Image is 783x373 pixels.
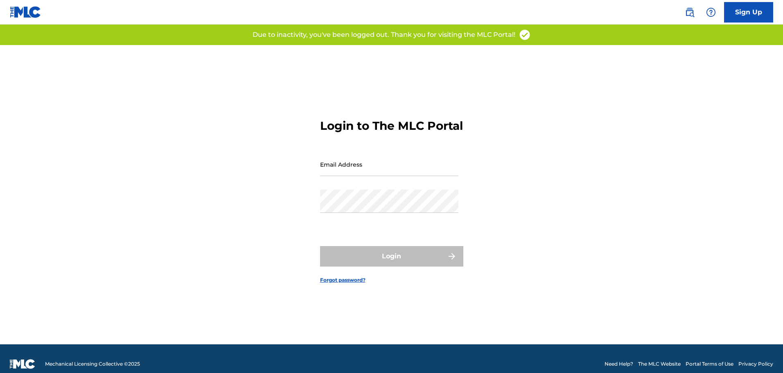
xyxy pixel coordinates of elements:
iframe: Chat Widget [742,334,783,373]
span: Mechanical Licensing Collective © 2025 [45,360,140,368]
a: Privacy Policy [738,360,773,368]
img: MLC Logo [10,6,41,18]
a: Need Help? [605,360,633,368]
img: help [706,7,716,17]
a: Portal Terms of Use [686,360,733,368]
a: Forgot password? [320,276,366,284]
a: The MLC Website [638,360,681,368]
h3: Login to The MLC Portal [320,119,463,133]
img: access [519,29,531,41]
img: search [685,7,695,17]
img: logo [10,359,35,369]
div: Help [703,4,719,20]
a: Public Search [681,4,698,20]
p: Due to inactivity, you've been logged out. Thank you for visiting the MLC Portal! [253,30,515,40]
a: Sign Up [724,2,773,23]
